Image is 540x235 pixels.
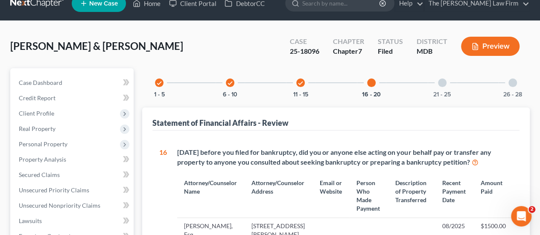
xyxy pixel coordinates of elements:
[12,213,134,229] a: Lawsuits
[152,118,289,128] div: Statement of Financial Affairs - Review
[19,110,54,117] span: Client Profile
[12,198,134,213] a: Unsecured Nonpriority Claims
[528,206,535,213] span: 2
[19,140,67,148] span: Personal Property
[19,186,89,194] span: Unsecured Priority Claims
[290,37,319,46] div: Case
[177,148,513,167] div: [DATE] before you filed for bankruptcy, did you or anyone else acting on your behalf pay or trans...
[154,92,165,98] button: 1 - 5
[156,80,162,86] i: check
[19,79,62,86] span: Case Dashboard
[511,206,531,226] iframe: Intercom live chat
[245,174,313,218] th: Attorney/Counselor Address
[227,80,233,86] i: check
[223,92,237,98] button: 6 - 10
[89,0,118,7] span: New Case
[10,40,183,52] span: [PERSON_NAME] & [PERSON_NAME]
[293,92,308,98] button: 11 - 15
[333,37,364,46] div: Chapter
[12,167,134,183] a: Secured Claims
[19,94,55,102] span: Credit Report
[333,46,364,56] div: Chapter
[417,46,447,56] div: MDB
[350,174,388,218] th: Person Who Made Payment
[19,202,100,209] span: Unsecured Nonpriority Claims
[177,174,244,218] th: Attorney/Counselor Name
[290,46,319,56] div: 25-18096
[12,75,134,90] a: Case Dashboard
[12,152,134,167] a: Property Analysis
[19,171,60,178] span: Secured Claims
[378,37,403,46] div: Status
[12,183,134,198] a: Unsecured Priority Claims
[298,80,304,86] i: check
[433,92,451,98] button: 21 - 25
[19,217,42,224] span: Lawsuits
[473,174,513,218] th: Amount Paid
[19,125,55,132] span: Real Property
[358,47,362,55] span: 7
[503,92,522,98] button: 26 - 28
[313,174,350,218] th: Email or Website
[12,90,134,106] a: Credit Report
[435,174,474,218] th: Recent Payment Date
[388,174,435,218] th: Description of Property Transferred
[19,156,66,163] span: Property Analysis
[461,37,520,56] button: Preview
[378,46,403,56] div: Filed
[417,37,447,46] div: District
[362,92,381,98] button: 16 - 20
